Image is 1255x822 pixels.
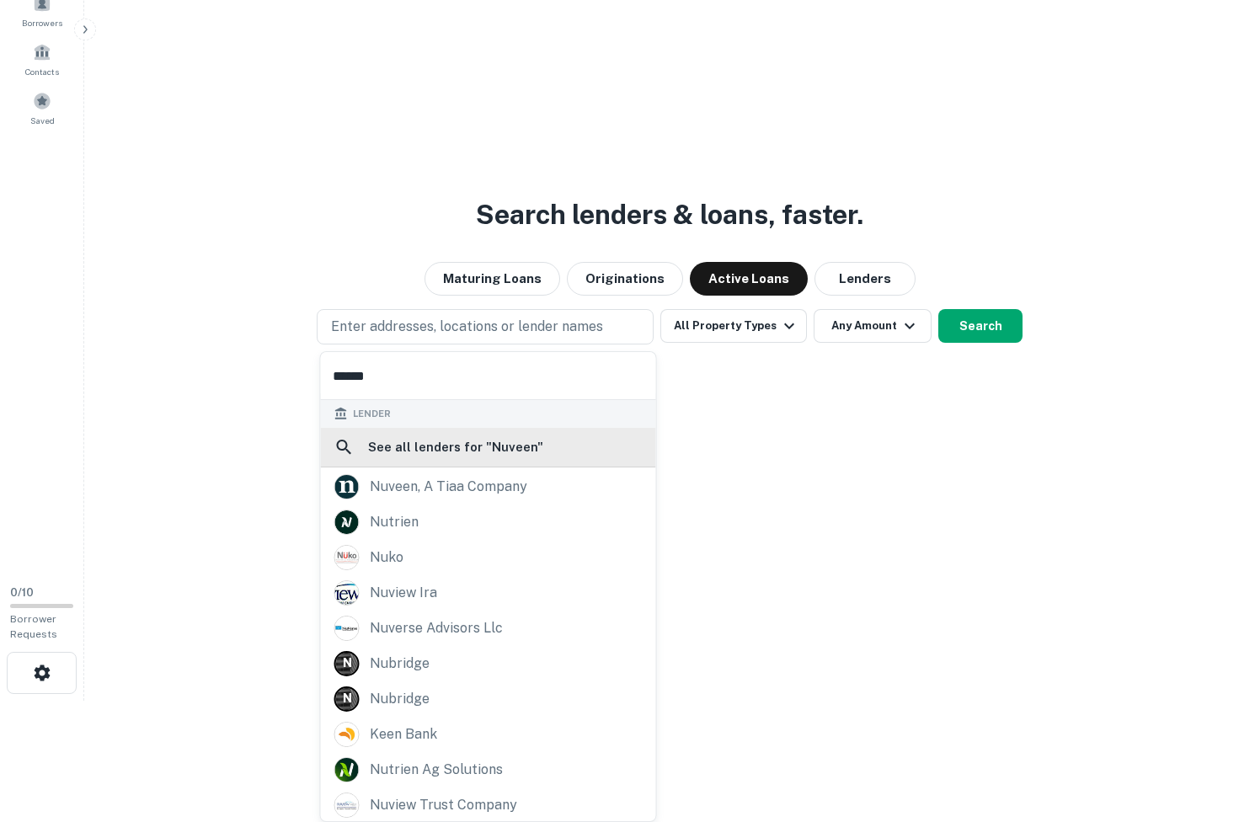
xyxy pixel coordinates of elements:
[370,722,437,747] div: keen bank
[814,309,932,343] button: Any Amount
[321,752,656,787] a: nutrien ag solutions
[321,717,656,752] a: keen bank
[5,36,79,82] a: Contacts
[335,758,359,782] img: picture
[425,262,560,296] button: Maturing Loans
[370,757,503,782] div: nutrien ag solutions
[353,407,391,421] span: Lender
[335,581,359,605] img: picture
[5,85,79,131] a: Saved
[370,651,430,676] div: nubridge
[370,545,403,570] div: nuko
[10,613,57,640] span: Borrower Requests
[370,474,527,499] div: nuveen, a tiaa company
[660,309,807,343] button: All Property Types
[335,723,359,746] img: picture
[335,793,359,817] img: picture
[22,16,62,29] span: Borrowers
[317,309,654,344] button: Enter addresses, locations or lender names
[938,309,1023,343] button: Search
[370,616,503,641] div: nuverse advisors llc
[331,317,603,337] p: Enter addresses, locations or lender names
[321,646,656,681] a: N nubridge
[30,114,55,127] span: Saved
[343,654,351,672] p: N
[321,575,656,611] a: nuview ira
[335,475,359,499] img: picture
[343,690,351,707] p: N
[370,510,419,535] div: nutrien
[321,681,656,717] a: N nubridge
[335,546,359,569] img: picture
[321,504,656,540] a: nutrien
[321,611,656,646] a: nuverse advisors llc
[1171,687,1255,768] iframe: Chat Widget
[321,469,656,504] a: nuveen, a tiaa company
[476,195,863,235] h3: Search lenders & loans, faster.
[814,262,916,296] button: Lenders
[370,793,517,818] div: nuview trust company
[370,580,437,606] div: nuview ira
[690,262,808,296] button: Active Loans
[567,262,683,296] button: Originations
[10,586,34,599] span: 0 / 10
[368,437,543,457] h6: See all lenders for " Nuveen "
[335,510,359,534] img: picture
[321,540,656,575] a: nuko
[335,616,359,640] img: picture
[25,65,59,78] span: Contacts
[370,686,430,712] div: nubridge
